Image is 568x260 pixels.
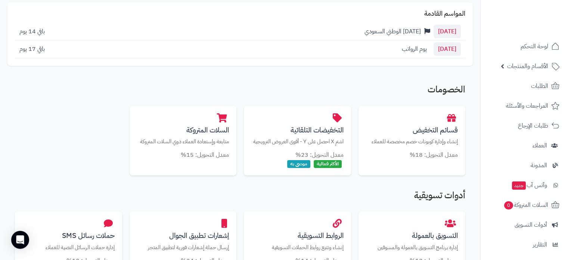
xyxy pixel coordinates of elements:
[485,156,564,174] a: المدونة
[22,232,115,239] h3: حملات رسائل SMS
[15,85,465,98] h2: الخصومات
[251,244,344,251] p: إنشاء وتتبع روابط الحملات التسويقية
[512,181,526,190] span: جديد
[19,45,45,53] span: باقي 17 يوم
[485,97,564,115] a: المراجعات والأسئلة
[366,232,458,239] h3: التسويق بالعمولة
[521,41,548,52] span: لوحة التحكم
[137,232,229,239] h3: إشعارات تطبيق الجوال
[485,137,564,155] a: العملاء
[485,77,564,95] a: الطلبات
[506,101,548,111] span: المراجعات والأسئلة
[485,176,564,194] a: وآتس آبجديد
[287,160,310,168] span: موصى به
[511,180,547,190] span: وآتس آب
[314,160,342,168] span: الأكثر فعالية
[410,150,458,159] small: معدل التحويل: 18%
[434,42,461,56] span: [DATE]
[485,37,564,55] a: لوحة التحكم
[533,140,547,151] span: العملاء
[19,27,45,36] span: باقي 14 يوم
[251,232,344,239] h3: الروابط التسويقية
[485,196,564,214] a: السلات المتروكة0
[533,239,547,250] span: التقارير
[22,244,115,251] p: إدارة حملات الرسائل النصية للعملاء
[359,106,466,167] a: قسائم التخفيضإنشاء وإدارة كوبونات خصم مخصصة للعملاء معدل التحويل: 18%
[515,220,547,230] span: أدوات التسويق
[364,27,421,36] span: [DATE] الوطني السعودي
[137,126,229,134] h3: السلات المتروكة
[504,201,513,209] span: 0
[137,244,229,251] p: إرسال حملة إشعارات فورية لتطبيق المتجر
[434,25,461,38] span: [DATE]
[531,160,547,171] span: المدونة
[251,138,344,146] p: اشترِ X احصل على Y - أقوى العروض الترويجية
[15,190,465,204] h2: أدوات تسويقية
[137,138,229,146] p: متابعة وإستعادة العملاء ذوي السلات المتروكة
[485,236,564,254] a: التقارير
[402,45,427,53] span: يوم الرواتب
[518,120,548,131] span: طلبات الإرجاع
[15,10,465,17] h2: المواسم القادمة
[503,200,548,210] span: السلات المتروكة
[531,81,548,91] span: الطلبات
[181,150,229,159] small: معدل التحويل: 15%
[507,61,548,71] span: الأقسام والمنتجات
[244,106,351,175] a: التخفيضات التلقائيةاشترِ X احصل على Y - أقوى العروض الترويجية معدل التحويل: 23% الأكثر فعالية موص...
[366,126,458,134] h3: قسائم التخفيض
[366,244,458,251] p: إدارة برنامج التسويق بالعمولة والمسوقين
[130,106,237,167] a: السلات المتروكةمتابعة وإستعادة العملاء ذوي السلات المتروكة معدل التحويل: 15%
[366,138,458,146] p: إنشاء وإدارة كوبونات خصم مخصصة للعملاء
[485,117,564,135] a: طلبات الإرجاع
[485,216,564,234] a: أدوات التسويق
[251,126,344,134] h3: التخفيضات التلقائية
[295,150,344,159] small: معدل التحويل: 23%
[11,231,29,249] div: Open Intercom Messenger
